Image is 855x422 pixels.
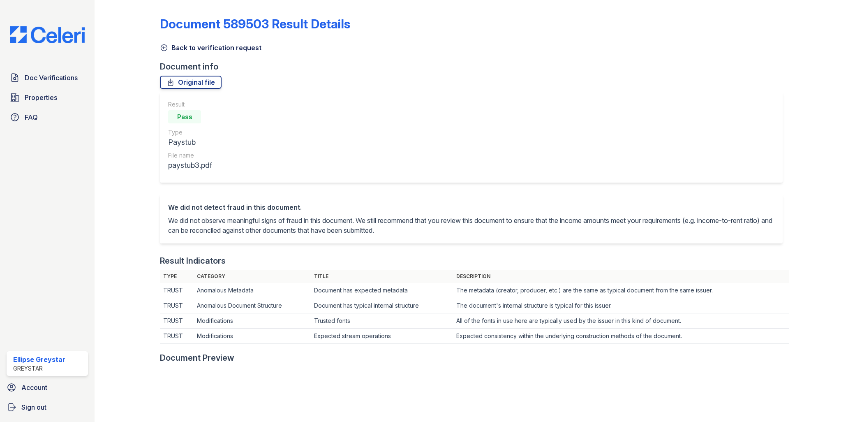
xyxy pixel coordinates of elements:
span: Doc Verifications [25,73,78,83]
td: Expected consistency within the underlying construction methods of the document. [453,329,789,344]
th: Title [311,270,453,283]
td: Anomalous Metadata [194,283,311,298]
div: Result [168,100,212,109]
td: TRUST [160,329,194,344]
p: We did not observe meaningful signs of fraud in this document. We still recommend that you review... [168,216,774,235]
th: Category [194,270,311,283]
div: Pass [168,110,201,123]
span: Sign out [21,402,46,412]
td: Anomalous Document Structure [194,298,311,313]
a: Original file [160,76,222,89]
td: The metadata (creator, producer, etc.) are the same as typical document from the same issuer. [453,283,789,298]
a: Account [3,379,91,396]
a: Doc Verifications [7,70,88,86]
a: Sign out [3,399,91,415]
span: Account [21,383,47,392]
td: All of the fonts in use here are typically used by the issuer in this kind of document. [453,313,789,329]
td: Document has typical internal structure [311,298,453,313]
th: Type [160,270,194,283]
div: File name [168,151,212,160]
span: Properties [25,93,57,102]
td: Expected stream operations [311,329,453,344]
a: Document 589503 Result Details [160,16,350,31]
div: Ellipse Greystar [13,355,65,364]
td: TRUST [160,283,194,298]
img: CE_Logo_Blue-a8612792a0a2168367f1c8372b55b34899dd931a85d93a1a3d3e32e68fde9ad4.png [3,26,91,43]
div: Document Preview [160,352,234,364]
td: Modifications [194,329,311,344]
div: Result Indicators [160,255,226,267]
div: Type [168,128,212,137]
td: Document has expected metadata [311,283,453,298]
td: TRUST [160,298,194,313]
td: Trusted fonts [311,313,453,329]
td: Modifications [194,313,311,329]
div: Greystar [13,364,65,373]
div: Paystub [168,137,212,148]
td: TRUST [160,313,194,329]
div: paystub3.pdf [168,160,212,171]
td: The document's internal structure is typical for this issuer. [453,298,789,313]
th: Description [453,270,789,283]
a: Properties [7,89,88,106]
a: FAQ [7,109,88,125]
div: Document info [160,61,789,72]
span: FAQ [25,112,38,122]
a: Back to verification request [160,43,261,53]
div: We did not detect fraud in this document. [168,202,774,212]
